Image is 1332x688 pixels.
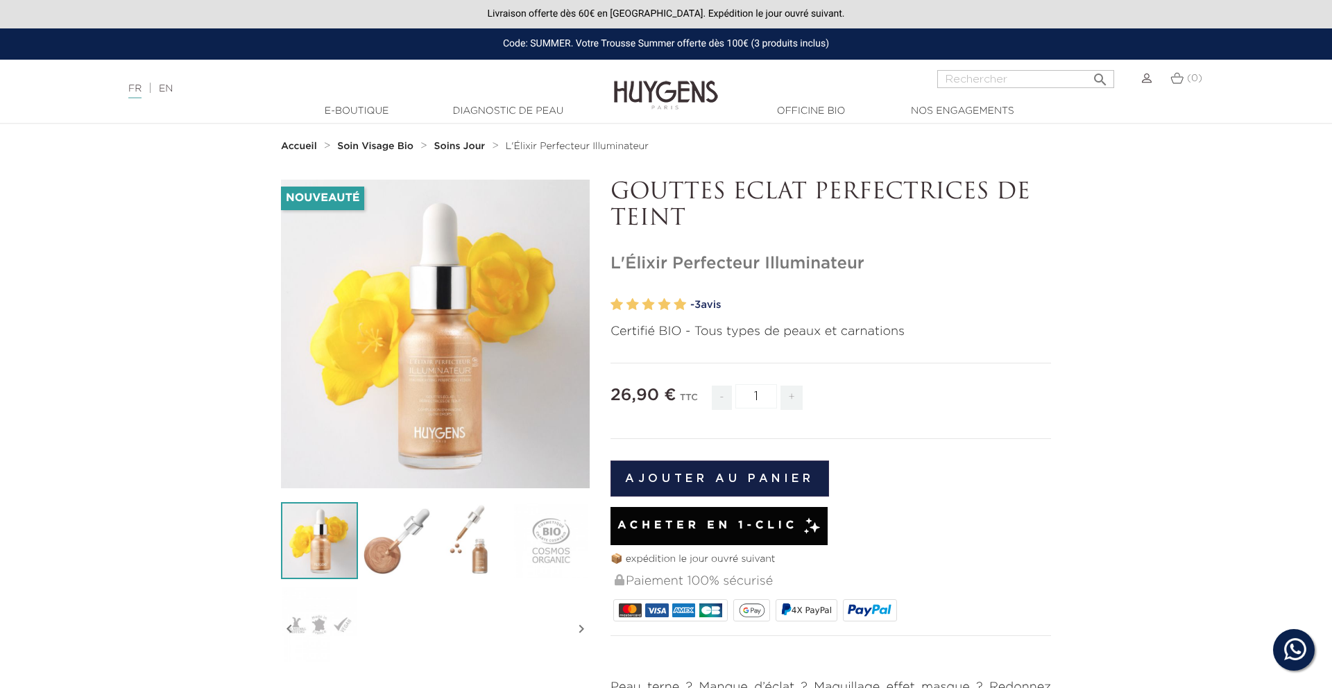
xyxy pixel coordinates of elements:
[434,141,488,152] a: Soins Jour
[792,605,832,615] span: 4X PayPal
[281,187,364,210] li: Nouveauté
[642,295,655,315] label: 3
[780,386,803,410] span: +
[438,104,577,119] a: Diagnostic de peau
[506,141,649,151] span: L'Élixir Perfecteur Illuminateur
[893,104,1032,119] a: Nos engagements
[610,461,829,497] button: Ajouter au panier
[610,387,676,404] span: 26,90 €
[690,295,1051,316] a: -3avis
[610,295,623,315] label: 1
[506,141,649,152] a: L'Élixir Perfecteur Illuminateur
[128,84,142,98] a: FR
[742,104,880,119] a: Officine Bio
[615,574,624,585] img: Paiement 100% sécurisé
[281,502,358,579] img: L'Élixir Perfecteur Illuminateur
[674,295,686,315] label: 5
[610,180,1051,233] p: GOUTTES ECLAT PERFECTRICES DE TEINT
[626,295,639,315] label: 2
[619,603,642,617] img: MASTERCARD
[281,141,320,152] a: Accueil
[712,386,731,410] span: -
[281,141,317,151] strong: Accueil
[281,594,298,664] i: 
[937,70,1114,88] input: Rechercher
[573,594,590,664] i: 
[287,104,426,119] a: E-Boutique
[337,141,417,152] a: Soin Visage Bio
[739,603,765,617] img: google_pay
[1092,67,1109,84] i: 
[337,141,413,151] strong: Soin Visage Bio
[735,384,777,409] input: Quantité
[645,603,668,617] img: VISA
[159,84,173,94] a: EN
[680,383,698,420] div: TTC
[121,80,545,97] div: |
[694,300,701,310] span: 3
[613,567,1051,596] div: Paiement 100% sécurisé
[1187,74,1202,83] span: (0)
[610,322,1051,341] p: Certifié BIO - Tous types de peaux et carnations
[672,603,695,617] img: AMEX
[434,141,486,151] strong: Soins Jour
[699,603,722,617] img: CB_NATIONALE
[610,552,1051,567] p: 📦 expédition le jour ouvré suivant
[1088,66,1113,85] button: 
[658,295,670,315] label: 4
[614,58,718,112] img: Huygens
[610,254,1051,274] h1: L'Élixir Perfecteur Illuminateur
